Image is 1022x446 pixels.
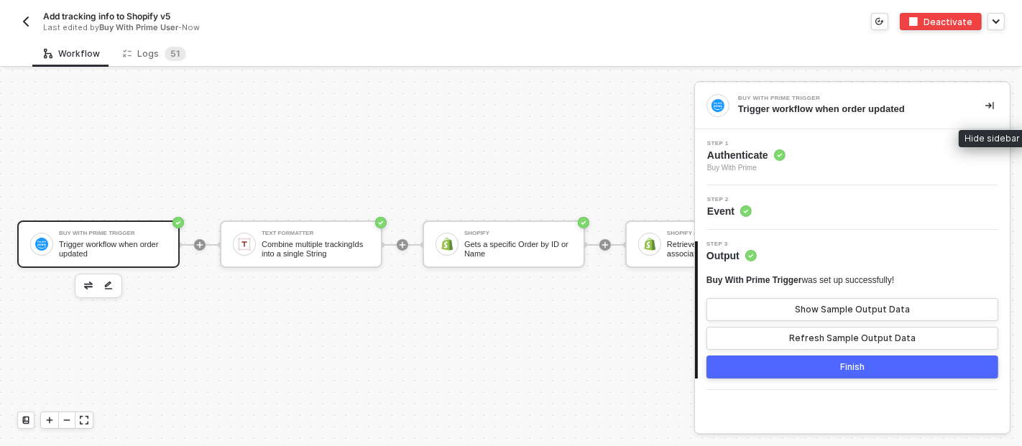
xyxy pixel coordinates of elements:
span: icon-expand [80,416,88,424]
span: Buy With Prime [707,162,786,174]
button: Finish [706,356,998,378]
img: deactivate [909,17,918,26]
div: Gets a specific Order by ID or Name [464,240,572,258]
div: Shopify [464,231,572,236]
span: Authenticate [707,148,786,162]
sup: 51 [165,47,186,61]
div: Logs [123,47,186,61]
span: icon-play [45,416,54,424]
img: icon [441,238,454,251]
img: icon [35,238,48,251]
img: icon [238,238,251,251]
img: edit-cred [104,281,113,291]
span: icon-minus [63,416,71,424]
span: Event [707,204,752,218]
span: icon-play [195,241,204,249]
span: Step 1 [707,141,786,147]
span: icon-play [398,241,407,249]
div: Show Sample Output Data [795,304,910,315]
span: icon-success-page [172,217,184,228]
div: Combine multiple trackingIds into a single String [262,240,369,258]
span: 5 [170,48,176,59]
div: Workflow [44,48,100,60]
div: Last edited by - Now [43,22,478,33]
img: icon [643,238,656,251]
div: Retrieves all Fulfillments associated with an Order [667,240,775,258]
button: Refresh Sample Output Data [706,327,998,350]
div: was set up successfully! [706,274,894,287]
button: deactivateDeactivate [900,13,982,30]
div: Trigger workflow when order updated [738,103,962,116]
span: icon-versioning [875,17,884,26]
div: Buy With Prime Trigger [59,231,167,236]
span: Step 2 [707,197,752,203]
span: Buy With Prime Trigger [706,275,802,285]
div: Shopify #2 [667,231,775,236]
span: 1 [176,48,180,59]
span: icon-success-page [578,217,589,228]
div: Text Formatter [262,231,369,236]
span: Buy With Prime User [99,22,178,32]
img: edit-cred [84,282,93,289]
span: icon-success-page [375,217,387,228]
div: Refresh Sample Output Data [789,333,916,344]
button: Show Sample Output Data [706,298,998,321]
button: edit-cred [100,277,117,294]
div: Deactivate [924,16,972,28]
div: Step 1Authenticate Buy With Prime [695,141,1010,174]
div: Trigger workflow when order updated [59,240,167,258]
span: Output [706,248,757,263]
span: Step 3 [706,241,757,247]
button: edit-cred [80,277,97,294]
img: integration-icon [712,99,724,112]
button: back [17,13,34,30]
span: icon-collapse-right [985,101,994,110]
img: back [20,16,32,27]
div: Step 3Output Buy With Prime Triggerwas set up successfully!Show Sample Output DataRefresh Sample ... [695,241,1010,378]
div: Buy With Prime Trigger [738,96,954,101]
span: Add tracking info to Shopify v5 [43,10,170,22]
span: icon-play [601,241,609,249]
div: Finish [840,361,865,373]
